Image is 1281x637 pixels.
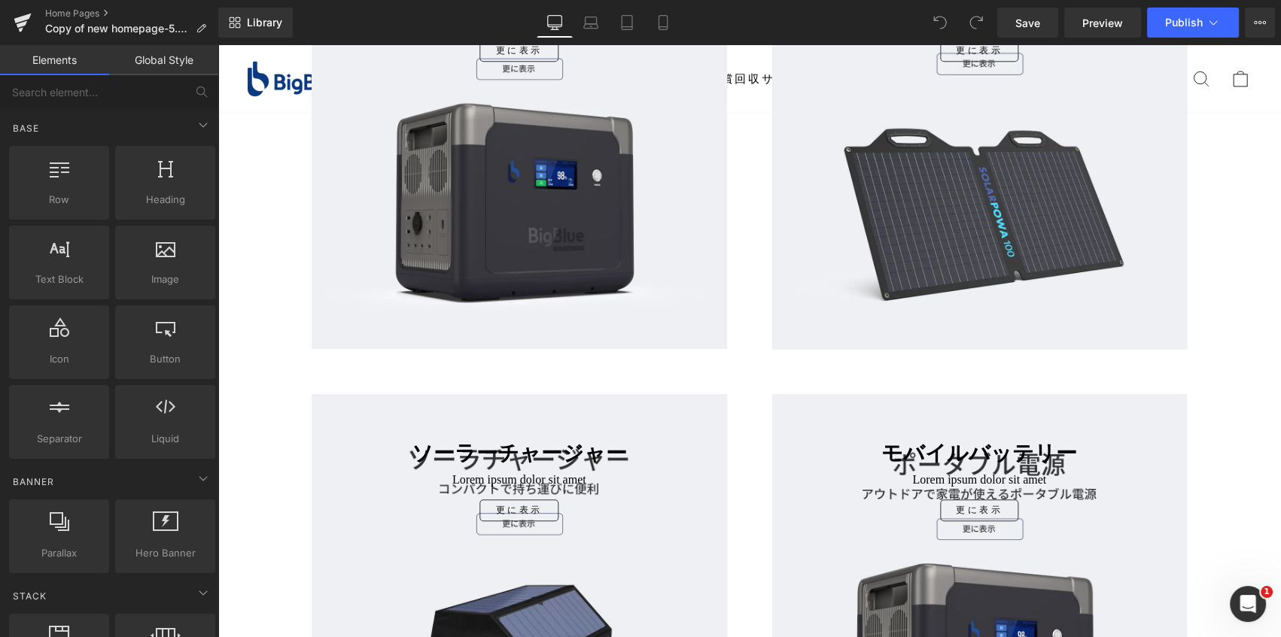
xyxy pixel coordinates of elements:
span: Image [120,271,211,287]
span: Text Block [14,271,105,287]
p: Lorem ipsum dolor sit amet [105,426,498,443]
a: Preview [1064,8,1141,38]
button: Publish [1147,8,1239,38]
span: Copy of new homepage-5.30 [45,23,190,35]
span: Banner [11,475,56,489]
span: Hero Banner [120,545,211,561]
a: 更に表示 [263,454,341,476]
span: Stack [11,589,48,603]
span: 1 [1261,586,1273,598]
span: Liquid [120,431,211,447]
a: New Library [218,8,293,38]
button: Redo [961,8,991,38]
a: 更に表示 [723,454,801,476]
span: 更に表示 [278,459,325,472]
span: Row [14,192,105,208]
h1: モバイルバッテリー [566,398,959,419]
span: Publish [1165,17,1203,29]
a: Mobile [645,8,681,38]
p: Lorem ipsum dolor sit amet [566,426,959,443]
span: Save [1015,15,1040,31]
a: Global Style [109,45,218,75]
span: Base [11,121,41,135]
button: Undo [925,8,955,38]
span: Library [247,16,282,29]
span: Heading [120,192,211,208]
span: Preview [1082,15,1123,31]
a: Home Pages [45,8,218,20]
a: Tablet [609,8,645,38]
span: Parallax [14,545,105,561]
a: Laptop [573,8,609,38]
span: Icon [14,351,105,367]
button: More [1245,8,1275,38]
span: 更に表示 [738,459,785,472]
a: Desktop [537,8,573,38]
span: Button [120,351,211,367]
span: Separator [14,431,105,447]
iframe: Intercom live chat [1230,586,1266,622]
h1: ソーラーチャージャー [105,398,498,419]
